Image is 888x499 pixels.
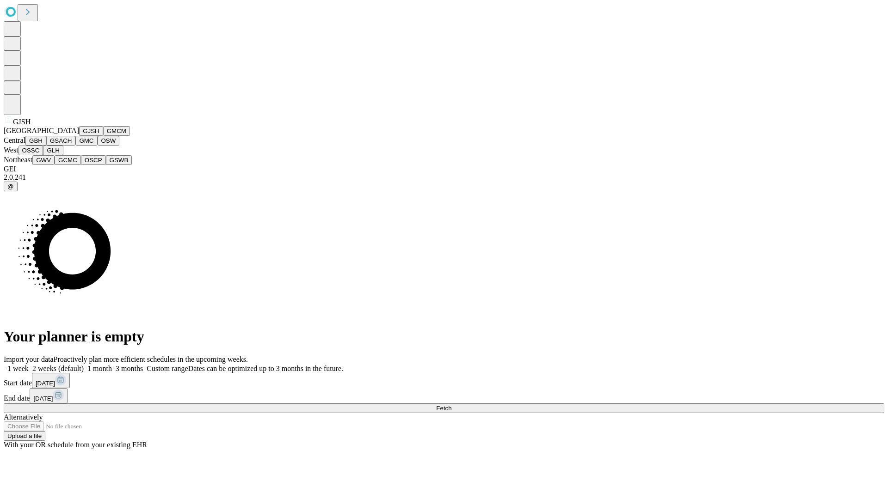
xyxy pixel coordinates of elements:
[4,136,25,144] span: Central
[98,136,120,146] button: OSW
[25,136,46,146] button: GBH
[106,155,132,165] button: GSWB
[4,156,32,164] span: Northeast
[30,388,68,403] button: [DATE]
[55,155,81,165] button: GCMC
[4,173,884,182] div: 2.0.241
[436,405,451,412] span: Fetch
[4,127,79,134] span: [GEOGRAPHIC_DATA]
[4,403,884,413] button: Fetch
[79,126,103,136] button: GJSH
[4,388,884,403] div: End date
[13,118,31,126] span: GJSH
[4,182,18,191] button: @
[46,136,75,146] button: GSACH
[116,365,143,372] span: 3 months
[4,146,18,154] span: West
[43,146,63,155] button: GLH
[4,355,54,363] span: Import your data
[18,146,43,155] button: OSSC
[81,155,106,165] button: OSCP
[87,365,112,372] span: 1 month
[103,126,130,136] button: GMCM
[4,441,147,449] span: With your OR schedule from your existing EHR
[4,431,45,441] button: Upload a file
[4,373,884,388] div: Start date
[32,373,70,388] button: [DATE]
[4,328,884,345] h1: Your planner is empty
[32,155,55,165] button: GWV
[32,365,84,372] span: 2 weeks (default)
[33,395,53,402] span: [DATE]
[75,136,97,146] button: GMC
[7,365,29,372] span: 1 week
[188,365,343,372] span: Dates can be optimized up to 3 months in the future.
[36,380,55,387] span: [DATE]
[54,355,248,363] span: Proactively plan more efficient schedules in the upcoming weeks.
[7,183,14,190] span: @
[4,413,43,421] span: Alternatively
[4,165,884,173] div: GEI
[147,365,188,372] span: Custom range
